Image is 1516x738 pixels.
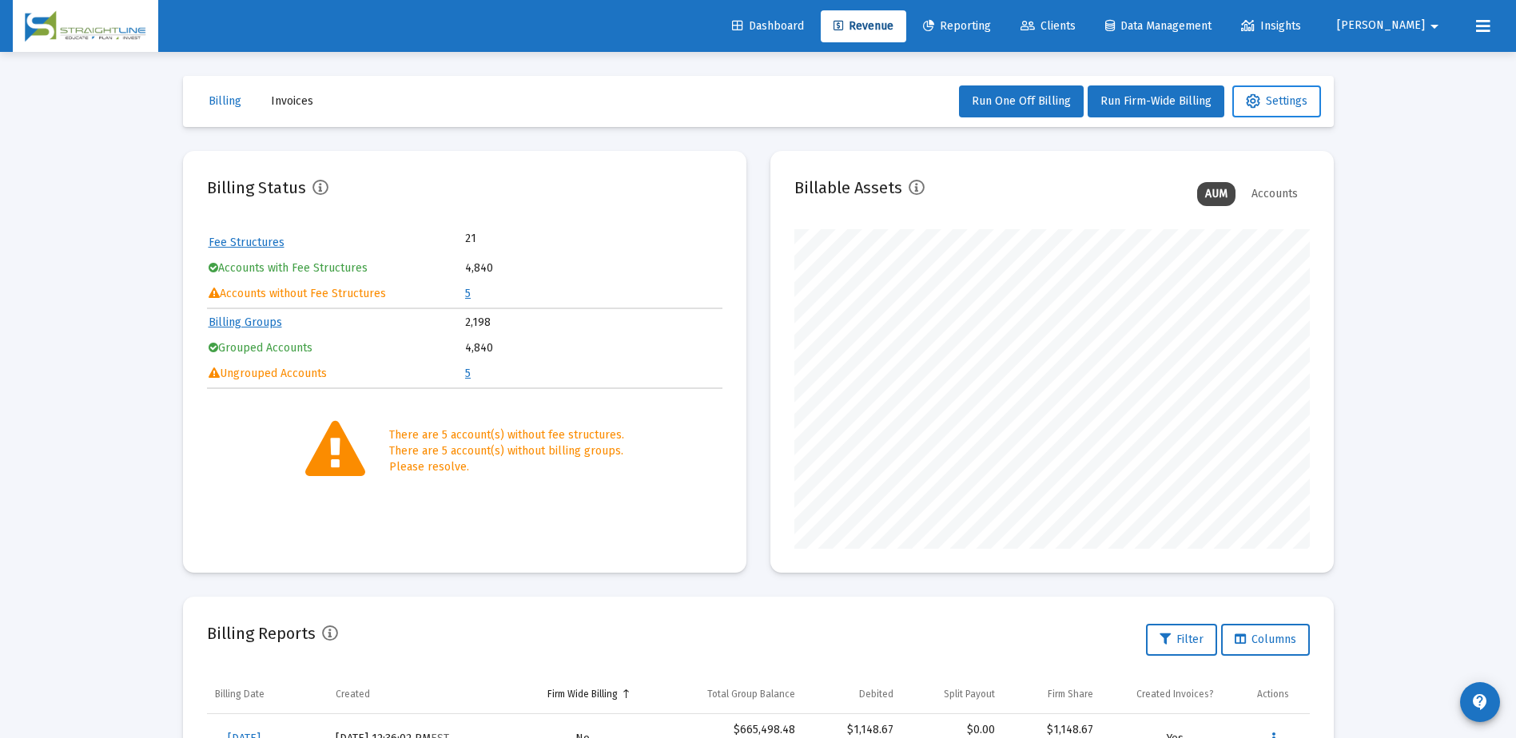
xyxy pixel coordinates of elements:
[1003,675,1101,713] td: Column Firm Share
[910,10,1004,42] a: Reporting
[1235,633,1296,646] span: Columns
[209,256,464,280] td: Accounts with Fee Structures
[547,688,618,700] div: Firm Wide Billing
[510,675,655,713] td: Column Firm Wide Billing
[1257,688,1289,700] div: Actions
[1228,10,1314,42] a: Insights
[1088,85,1224,117] button: Run Firm-Wide Billing
[209,282,464,306] td: Accounts without Fee Structures
[944,688,995,700] div: Split Payout
[389,459,624,475] div: Please resolve.
[923,19,991,33] span: Reporting
[1008,10,1088,42] a: Clients
[972,94,1071,108] span: Run One Off Billing
[959,85,1084,117] button: Run One Off Billing
[794,175,902,200] h2: Billable Assets
[465,311,721,335] td: 2,198
[1048,688,1093,700] div: Firm Share
[834,19,893,33] span: Revenue
[258,85,326,117] button: Invoices
[1232,85,1321,117] button: Settings
[465,256,721,280] td: 4,840
[1197,182,1235,206] div: AUM
[1241,19,1301,33] span: Insights
[209,362,464,386] td: Ungrouped Accounts
[1470,692,1490,712] mat-icon: contact_support
[901,675,1003,713] td: Column Split Payout
[1249,675,1309,713] td: Column Actions
[1337,19,1425,33] span: [PERSON_NAME]
[719,10,817,42] a: Dashboard
[732,19,804,33] span: Dashboard
[1425,10,1444,42] mat-icon: arrow_drop_down
[811,722,893,738] div: $1,148.67
[1318,10,1463,42] button: [PERSON_NAME]
[1246,94,1307,108] span: Settings
[207,175,306,200] h2: Billing Status
[1011,722,1093,738] div: $1,148.67
[1221,624,1310,656] button: Columns
[207,675,328,713] td: Column Billing Date
[207,621,316,646] h2: Billing Reports
[1146,624,1217,656] button: Filter
[1243,182,1306,206] div: Accounts
[465,231,593,247] td: 21
[1092,10,1224,42] a: Data Management
[1105,19,1212,33] span: Data Management
[389,427,624,443] div: There are 5 account(s) without fee structures.
[271,94,313,108] span: Invoices
[209,336,464,360] td: Grouped Accounts
[25,10,146,42] img: Dashboard
[465,367,471,380] a: 5
[859,688,893,700] div: Debited
[196,85,254,117] button: Billing
[389,443,624,459] div: There are 5 account(s) without billing groups.
[465,287,471,300] a: 5
[707,688,795,700] div: Total Group Balance
[209,94,241,108] span: Billing
[465,336,721,360] td: 4,840
[1100,94,1212,108] span: Run Firm-Wide Billing
[1021,19,1076,33] span: Clients
[803,675,901,713] td: Column Debited
[1136,688,1214,700] div: Created Invoices?
[215,688,265,700] div: Billing Date
[209,236,284,249] a: Fee Structures
[209,315,282,329] a: Billing Groups
[328,675,510,713] td: Column Created
[1101,675,1249,713] td: Column Created Invoices?
[821,10,906,42] a: Revenue
[336,688,370,700] div: Created
[1160,633,1204,646] span: Filter
[655,675,803,713] td: Column Total Group Balance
